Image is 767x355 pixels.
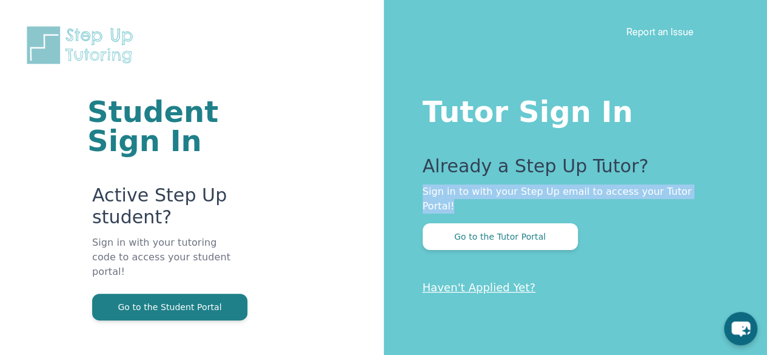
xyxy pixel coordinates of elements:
[92,184,238,235] p: Active Step Up student?
[87,97,238,155] h1: Student Sign In
[24,24,141,66] img: Step Up Tutoring horizontal logo
[724,312,757,345] button: chat-button
[92,294,247,320] button: Go to the Student Portal
[423,223,578,250] button: Go to the Tutor Portal
[423,92,719,126] h1: Tutor Sign In
[423,231,578,242] a: Go to the Tutor Portal
[92,235,238,294] p: Sign in with your tutoring code to access your student portal!
[423,155,719,184] p: Already a Step Up Tutor?
[626,25,694,38] a: Report an Issue
[423,184,719,214] p: Sign in to with your Step Up email to access your Tutor Portal!
[423,281,536,294] a: Haven't Applied Yet?
[92,301,247,313] a: Go to the Student Portal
